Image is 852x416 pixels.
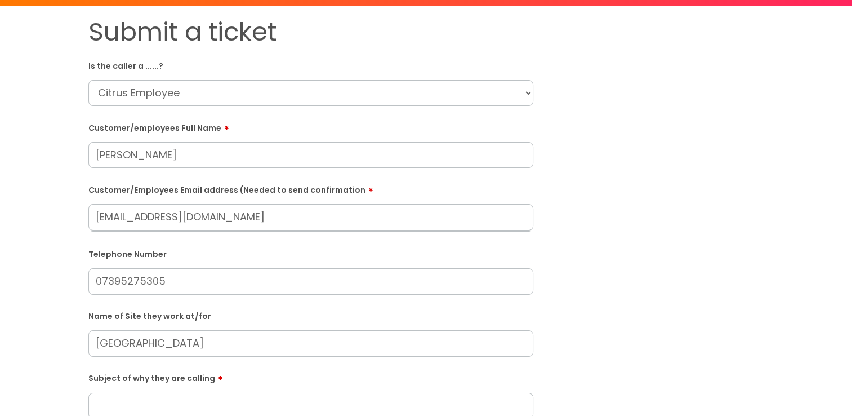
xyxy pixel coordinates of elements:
label: Customer/employees Full Name [88,120,533,133]
label: Is the caller a ......? [88,59,533,71]
input: Email [88,204,533,230]
input: Your Name [88,231,533,257]
label: Subject of why they are calling [88,370,533,383]
h1: Submit a ticket [88,17,533,47]
label: Customer/Employees Email address (Needed to send confirmation [88,182,533,195]
label: Telephone Number [88,247,533,259]
label: Name of Site they work at/for [88,309,533,321]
